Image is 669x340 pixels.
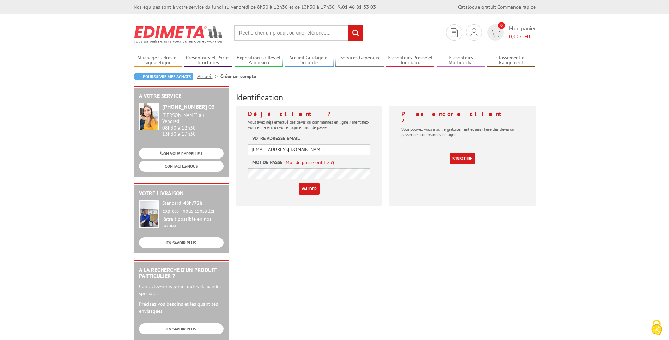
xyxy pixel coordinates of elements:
p: Vous avez déjà effectué des devis ou commandes en ligne ? Identifiez-vous en tapant ici votre log... [248,119,370,130]
div: Standard : [162,200,224,207]
strong: 01 46 81 33 03 [338,4,376,10]
img: widget-livraison.jpg [139,200,159,228]
label: Votre adresse email [252,135,300,142]
a: Présentoirs Presse et Journaux [386,55,434,66]
a: S'inscrire [450,153,475,164]
button: Cookies (fenêtre modale) [644,316,669,340]
div: Nos équipes sont à votre service du lundi au vendredi de 8h30 à 12h30 et de 13h30 à 17h30 [134,4,376,11]
img: devis rapide [470,28,478,37]
a: ON VOUS RAPPELLE ? [139,148,224,159]
div: | [458,4,536,11]
span: Mon panier [509,24,536,41]
h4: Déjà client ? [248,111,370,118]
li: Créer un compte [220,73,256,80]
a: Services Généraux [335,55,384,66]
a: CONTACTEZ-NOUS [139,161,224,172]
label: Mot de passe [252,159,282,166]
input: rechercher [348,25,363,41]
a: Accueil Guidage et Sécurité [285,55,334,66]
img: Edimeta [134,21,224,47]
a: Accueil [197,73,220,79]
img: devis rapide [451,28,458,37]
p: Vous pouvez vous inscrire gratuitement et ainsi faire des devis ou passer des commandes en ligne. [401,126,524,137]
a: Classement et Rangement [487,55,536,66]
a: Affichage Cadres et Signalétique [134,55,182,66]
a: Présentoirs Multimédia [437,55,485,66]
p: Contactez-nous pour toutes demandes spéciales [139,283,224,297]
a: (Mot de passe oublié ?) [284,159,334,166]
h3: Identification [236,93,536,102]
a: EN SAVOIR PLUS [139,323,224,334]
h2: A la recherche d'un produit particulier ? [139,267,224,279]
span: € HT [509,32,536,41]
a: devis rapide 0 Mon panier 0,00€ HT [486,24,536,41]
input: Valider [299,183,320,195]
a: Commande rapide [497,4,536,10]
div: 08h30 à 12h30 13h30 à 17h30 [162,112,224,137]
a: EN SAVOIR PLUS [139,237,224,248]
strong: 48h/72h [183,200,202,206]
img: widget-service.jpg [139,103,159,130]
div: Express : nous consulter [162,208,224,214]
a: Poursuivre mes achats [134,73,193,80]
h4: Pas encore client ? [401,111,524,125]
strong: [PHONE_NUMBER] 03 [162,103,215,110]
input: Rechercher un produit ou une référence... [234,25,363,41]
a: Exposition Grilles et Panneaux [235,55,283,66]
h2: A votre service [139,93,224,99]
div: Retrait possible en nos locaux [162,216,224,229]
a: Présentoirs et Porte-brochures [184,55,233,66]
img: Cookies (fenêtre modale) [648,319,665,336]
span: 0,00 [509,33,520,40]
img: devis rapide [490,29,500,37]
p: Précisez vos besoins et les quantités envisagées [139,300,224,315]
span: 0 [498,22,505,29]
a: Catalogue gratuit [458,4,496,10]
div: [PERSON_NAME] au Vendredi [162,112,224,124]
h2: Votre livraison [139,190,224,197]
